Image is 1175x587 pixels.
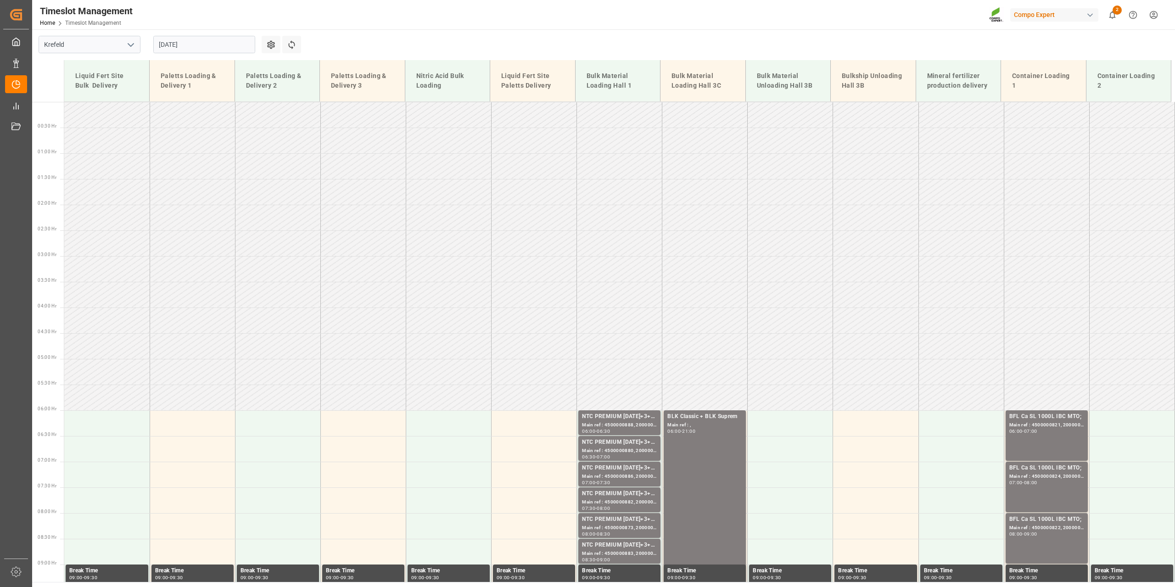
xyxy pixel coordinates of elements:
div: Paletts Loading & Delivery 1 [157,67,227,94]
input: Type to search/select [39,36,140,53]
div: Main ref : 4500000886, 2000000854; [582,473,657,481]
div: Nitric Acid Bulk Loading [413,67,483,94]
div: 09:30 [255,576,269,580]
div: 07:00 [1009,481,1023,485]
div: Main ref : 4500000824, 2000000630; [1009,473,1084,481]
div: - [595,558,597,562]
div: - [510,576,511,580]
button: Compo Expert [1010,6,1102,23]
div: 09:30 [84,576,97,580]
div: Break Time [326,566,401,576]
span: 08:30 Hr [38,535,56,540]
div: 08:00 [1024,481,1037,485]
div: 09:30 [767,576,781,580]
div: - [83,576,84,580]
span: 02:00 Hr [38,201,56,206]
div: 09:30 [1024,576,1037,580]
div: - [595,532,597,536]
div: - [766,576,767,580]
div: 09:00 [1009,576,1023,580]
span: 04:30 Hr [38,329,56,334]
div: - [1022,481,1024,485]
div: NTC PREMIUM [DATE]+3+TE BULK; [582,464,657,473]
span: 03:30 Hr [38,278,56,283]
div: 08:00 [597,506,610,510]
div: 09:30 [939,576,952,580]
div: Main ref : 4500000873, 2000000854; [582,524,657,532]
div: - [425,576,426,580]
span: 06:30 Hr [38,432,56,437]
div: - [595,429,597,433]
div: BFL Ca SL 1000L IBC MTO; [1009,515,1084,524]
div: - [937,576,938,580]
div: Main ref : 4500000888, 2000000854; [582,421,657,429]
div: 07:00 [1024,429,1037,433]
div: 07:00 [582,481,595,485]
div: 09:30 [341,576,354,580]
div: - [1022,576,1024,580]
div: 09:30 [1109,576,1123,580]
div: - [681,429,682,433]
span: 01:30 Hr [38,175,56,180]
div: Break Time [582,566,657,576]
div: NTC PREMIUM [DATE]+3+TE BULK; [582,412,657,421]
span: 2 [1113,6,1122,15]
span: 08:00 Hr [38,509,56,514]
div: BFL Ca SL 1000L IBC MTO; [1009,412,1084,421]
div: 08:00 [1009,532,1023,536]
div: Main ref : 4500000822, 2000000630; [1009,524,1084,532]
div: 09:00 [597,558,610,562]
span: 07:30 Hr [38,483,56,488]
div: 09:30 [597,576,610,580]
div: - [1022,532,1024,536]
div: 09:00 [582,576,595,580]
div: 09:00 [155,576,168,580]
div: 08:30 [582,558,595,562]
div: 09:00 [241,576,254,580]
div: 09:30 [682,576,695,580]
div: 09:30 [426,576,439,580]
div: - [595,506,597,510]
div: - [595,481,597,485]
div: - [595,455,597,459]
div: Break Time [1009,566,1084,576]
div: BLK Classic + BLK Suprem [667,412,742,421]
div: - [168,576,169,580]
div: 07:00 [597,455,610,459]
div: NTC PREMIUM [DATE]+3+TE BULK; [582,438,657,447]
span: 01:00 Hr [38,149,56,154]
div: Liquid Fert Site Paletts Delivery [498,67,568,94]
div: Main ref : 4500000880, 2000000854; [582,447,657,455]
div: 09:00 [753,576,766,580]
input: DD.MM.YYYY [153,36,255,53]
button: Help Center [1123,5,1143,25]
button: open menu [123,38,137,52]
div: 09:00 [838,576,851,580]
div: 09:00 [497,576,510,580]
div: 09:00 [326,576,339,580]
div: Break Time [155,566,230,576]
div: 09:00 [924,576,937,580]
div: 06:00 [667,429,681,433]
span: 02:30 Hr [38,226,56,231]
div: Break Time [924,566,999,576]
div: Paletts Loading & Delivery 2 [242,67,313,94]
div: 07:30 [582,506,595,510]
div: Break Time [838,566,913,576]
div: 09:00 [667,576,681,580]
span: 06:00 Hr [38,406,56,411]
div: Bulk Material Unloading Hall 3B [753,67,823,94]
button: show 2 new notifications [1102,5,1123,25]
div: Container Loading 1 [1008,67,1079,94]
div: Break Time [1095,566,1169,576]
div: Container Loading 2 [1094,67,1164,94]
div: NTC PREMIUM [DATE]+3+TE BULK; [582,489,657,498]
span: 09:00 Hr [38,560,56,565]
span: 00:30 Hr [38,123,56,129]
div: 06:30 [597,429,610,433]
div: Break Time [497,566,571,576]
div: - [339,576,341,580]
div: Break Time [667,566,742,576]
div: - [253,576,255,580]
div: Main ref : 4500000821, 2000000630; [1009,421,1084,429]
